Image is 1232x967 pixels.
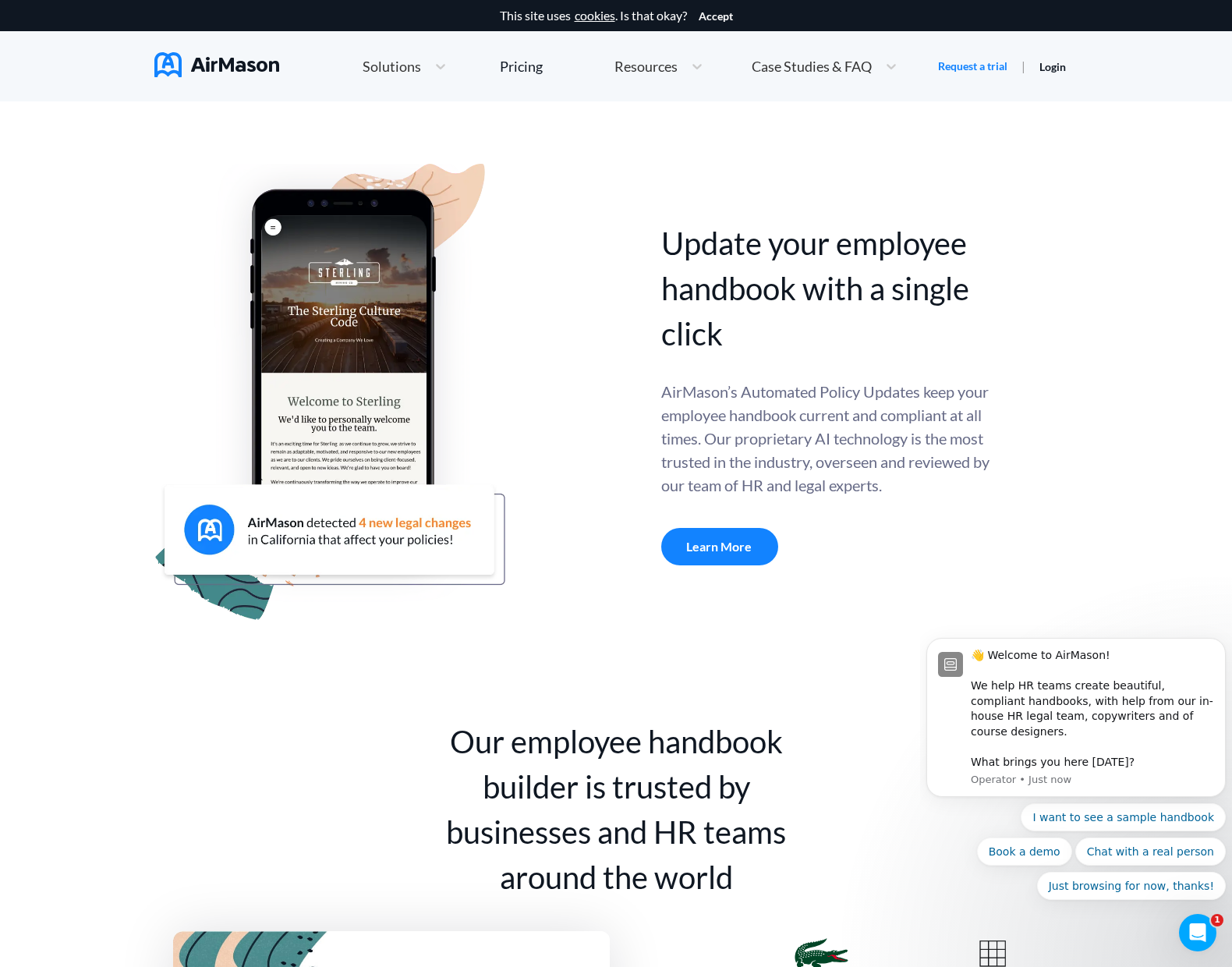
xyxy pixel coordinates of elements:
div: Update your employee handbook with a single click [661,221,993,356]
iframe: Intercom live chat [1179,914,1216,951]
iframe: Intercom notifications message [920,533,1232,925]
span: Solutions [363,59,421,73]
img: AirMason Logo [154,52,279,77]
a: Request a trial [938,58,1007,74]
a: Learn More [661,528,778,565]
div: AirMason’s Automated Policy Updates keep your employee handbook current and compliant at all time... [661,380,993,497]
div: Our employee handbook builder is trusted by businesses and HR teams around the world [421,719,811,900]
span: Resources [614,59,678,73]
img: handbook apu [154,164,505,620]
a: Pricing [500,52,543,80]
a: cookies [575,9,615,23]
span: 1 [1211,914,1223,926]
button: Accept cookies [699,10,733,23]
span: | [1021,58,1025,73]
a: Login [1039,60,1066,73]
span: Case Studies & FAQ [752,59,872,73]
div: Pricing [500,59,543,73]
